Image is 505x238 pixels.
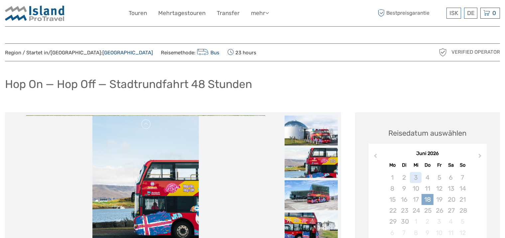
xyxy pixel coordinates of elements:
img: Iceland ProTravel [5,5,65,21]
div: Not available Mittwoch, 1. Juli 2026 [410,216,422,227]
div: Not available Sonntag, 5. Juli 2026 [457,216,468,227]
div: Not available Dienstag, 23. Juni 2026 [398,205,410,216]
button: Next Month [475,152,486,163]
div: Not available Sonntag, 28. Juni 2026 [457,205,468,216]
span: Bestpreisgarantie [376,8,445,19]
div: Not available Samstag, 27. Juni 2026 [445,205,457,216]
button: Open LiveChat chat widget [76,10,84,18]
span: ISK [449,10,458,16]
div: Not available Mittwoch, 3. Juni 2026 [410,172,422,183]
a: [GEOGRAPHIC_DATA] [102,50,153,56]
div: Di [398,161,410,170]
div: Not available Donnerstag, 25. Juni 2026 [422,205,433,216]
img: verified_operator_grey_128.png [438,47,448,58]
h1: Hop On — Hop Off — Stadtrundfahrt 48 Stunden [5,77,252,91]
div: Not available Montag, 8. Juni 2026 [387,183,398,194]
div: Mi [410,161,422,170]
a: Transfer [217,8,240,18]
div: Not available Sonntag, 7. Juni 2026 [457,172,468,183]
div: Reisedatum auswählen [389,128,467,138]
div: So [457,161,468,170]
span: 0 [491,10,497,16]
div: Not available Dienstag, 9. Juni 2026 [398,183,410,194]
a: Mehrtagestouren [158,8,205,18]
div: Juni 2026 [369,150,487,157]
div: Not available Dienstag, 30. Juni 2026 [398,216,410,227]
div: Not available Samstag, 13. Juni 2026 [445,183,457,194]
span: Region / Startet in/[GEOGRAPHIC_DATA]: [5,49,153,56]
div: Not available Montag, 1. Juni 2026 [387,172,398,183]
div: Not available Freitag, 26. Juni 2026 [434,205,445,216]
button: Previous Month [369,152,380,163]
div: Not available Dienstag, 2. Juni 2026 [398,172,410,183]
div: Not available Mittwoch, 17. Juni 2026 [410,194,422,205]
div: Not available Sonntag, 14. Juni 2026 [457,183,468,194]
div: Not available Montag, 29. Juni 2026 [387,216,398,227]
div: Not available Dienstag, 16. Juni 2026 [398,194,410,205]
div: Not available Samstag, 20. Juni 2026 [445,194,457,205]
div: Mo [387,161,398,170]
div: Not available Donnerstag, 11. Juni 2026 [422,183,433,194]
div: Not available Freitag, 19. Juni 2026 [434,194,445,205]
div: Not available Samstag, 6. Juni 2026 [445,172,457,183]
div: Not available Donnerstag, 18. Juni 2026 [422,194,433,205]
a: Bus [195,50,219,56]
div: Not available Freitag, 12. Juni 2026 [434,183,445,194]
div: Not available Donnerstag, 4. Juni 2026 [422,172,433,183]
div: Not available Mittwoch, 24. Juni 2026 [410,205,422,216]
div: Do [422,161,433,170]
img: c78c70c98ee84936b799ffbb4f4dd757_slider_thumbnail.jpeg [285,180,338,210]
img: 80526773f35c4092bcfd33e5fb9dc3dc_slider_thumbnail.jpeg [285,148,338,178]
a: mehr [251,8,269,18]
p: We're away right now. Please check back later! [9,12,75,17]
span: Reisemethode: [161,48,219,57]
div: Not available Montag, 15. Juni 2026 [387,194,398,205]
a: Touren [129,8,147,18]
div: Not available Samstag, 4. Juli 2026 [445,216,457,227]
div: Not available Sonntag, 21. Juni 2026 [457,194,468,205]
div: Not available Mittwoch, 10. Juni 2026 [410,183,422,194]
div: Not available Freitag, 3. Juli 2026 [434,216,445,227]
span: Verified Operator [451,49,500,56]
div: Not available Montag, 22. Juni 2026 [387,205,398,216]
div: DE [464,8,477,19]
span: 23 hours [227,48,256,57]
div: Not available Donnerstag, 2. Juli 2026 [422,216,433,227]
div: Sa [445,161,457,170]
div: Not available Freitag, 5. Juni 2026 [434,172,445,183]
div: Fr [434,161,445,170]
img: 2a0f86999f7a40739165bbbef5dd1ddb_slider_thumbnail.jpg [285,115,338,145]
